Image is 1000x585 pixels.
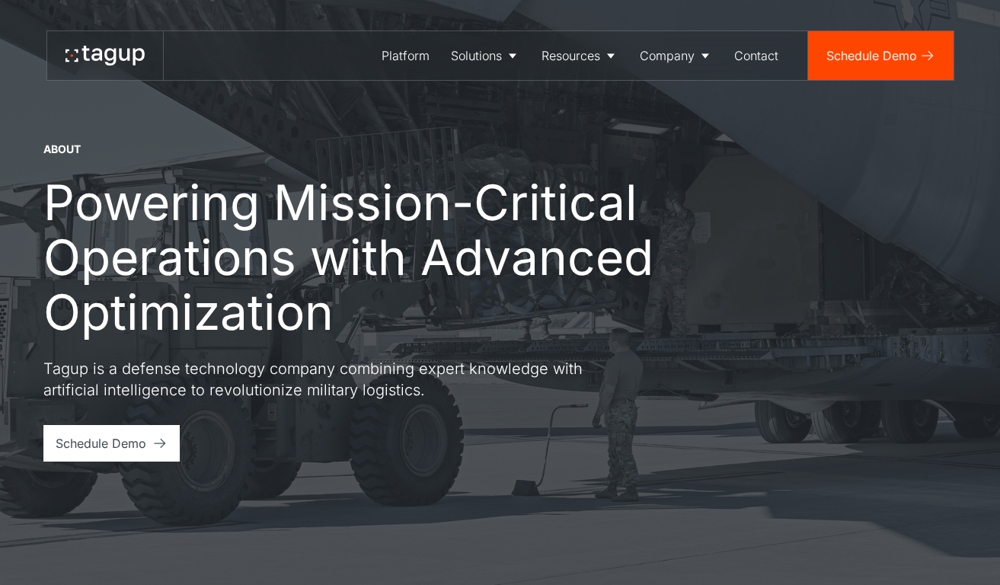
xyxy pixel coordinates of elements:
[808,31,954,80] a: Schedule Demo
[640,46,695,65] div: Company
[56,434,146,452] div: Schedule Demo
[724,31,789,80] a: Contact
[43,358,592,401] p: Tagup is a defense technology company combining expert knowledge with artificial intelligence to ...
[440,31,531,80] a: Solutions
[43,142,81,157] div: About
[43,425,180,462] a: Schedule Demo
[542,46,600,65] div: Resources
[826,46,917,65] div: Schedule Demo
[734,46,778,65] div: Contact
[382,46,430,65] div: Platform
[629,31,724,80] a: Company
[531,31,629,80] a: Resources
[43,175,683,340] h1: Powering Mission-Critical Operations with Advanced Optimization
[451,46,502,65] div: Solutions
[371,31,440,80] a: Platform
